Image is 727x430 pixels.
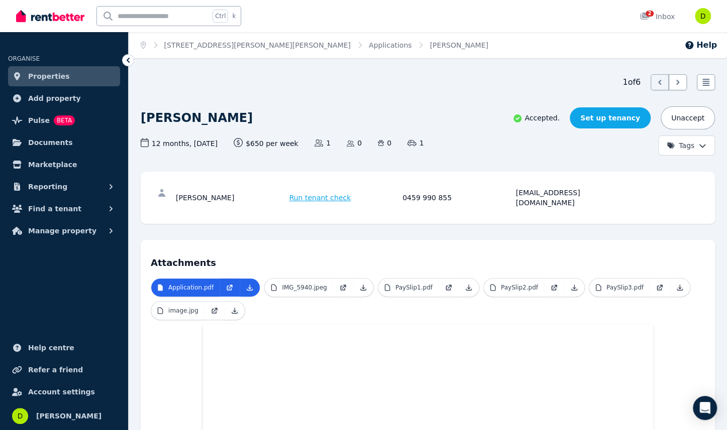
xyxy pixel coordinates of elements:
[315,138,331,148] span: 1
[232,12,236,20] span: k
[512,113,560,123] p: Accepted.
[430,40,488,50] span: [PERSON_NAME]
[28,114,50,126] span: Pulse
[164,41,351,49] a: [STREET_ADDRESS][PERSON_NAME][PERSON_NAME]
[12,408,28,424] img: Dhillon
[168,307,198,315] p: image.jpg
[8,338,120,358] a: Help centre
[589,278,650,297] a: PaySlip3.pdf
[151,278,220,297] a: Application.pdf
[501,283,538,292] p: PaySlip2.pdf
[225,302,245,320] a: Download Attachment
[8,221,120,241] button: Manage property
[176,188,286,208] div: [PERSON_NAME]
[54,115,75,125] span: BETA
[151,250,705,270] h4: Attachments
[28,159,77,171] span: Marketplace
[213,10,228,23] span: Ctrl
[8,66,120,86] a: Properties
[650,278,670,297] a: Open in new Tab
[378,138,391,148] span: 0
[204,302,225,320] a: Open in new Tab
[606,283,644,292] p: PaySlip3.pdf
[28,342,74,354] span: Help centre
[8,55,40,62] span: ORGANISE
[8,360,120,380] a: Refer a friend
[220,278,240,297] a: Open in new Tab
[8,132,120,153] a: Documents
[378,278,439,297] a: PaySlip1.pdf
[8,88,120,108] a: Add property
[439,278,459,297] a: Open in new Tab
[8,382,120,402] a: Account settings
[240,278,260,297] a: Download Attachment
[658,135,715,156] button: Tags
[333,278,353,297] a: Open in new Tab
[151,302,204,320] a: image.jpg
[28,364,83,376] span: Refer a friend
[693,396,717,420] div: Open Intercom Messenger
[265,278,333,297] a: IMG_5940.jpeg
[16,9,84,24] img: RentBetter
[695,8,711,24] img: Dhillon
[28,225,96,237] span: Manage property
[28,136,73,149] span: Documents
[168,283,214,292] p: Application.pdf
[8,199,120,219] button: Find a tenant
[564,278,584,297] a: Download Attachment
[282,283,327,292] p: IMG_5940.jpeg
[646,11,654,17] span: 2
[544,278,564,297] a: Open in new Tab
[8,155,120,175] a: Marketplace
[28,92,81,104] span: Add property
[8,110,120,130] a: PulseBETA
[28,203,81,215] span: Find a tenant
[570,107,651,128] a: Set up tenancy
[28,386,95,398] span: Account settings
[459,278,479,297] a: Download Attachment
[28,181,67,193] span: Reporting
[289,193,351,203] span: Run tenant check
[234,138,298,149] span: $650 per week
[353,278,373,297] a: Download Attachment
[622,76,641,88] span: 1 of 6
[402,188,513,208] div: 0459 990 855
[640,12,675,22] div: Inbox
[8,177,120,197] button: Reporting
[661,106,715,129] button: Unaccept
[667,140,694,151] span: Tags
[484,278,544,297] a: PaySlip2.pdf
[141,138,218,149] span: 12 months , [DATE]
[516,188,627,208] div: [EMAIL_ADDRESS][DOMAIN_NAME]
[407,138,424,148] span: 1
[347,138,362,148] span: 0
[684,39,717,51] button: Help
[28,70,70,82] span: Properties
[129,32,500,58] nav: Breadcrumb
[670,278,690,297] a: Download Attachment
[369,41,412,49] a: Applications
[36,410,101,422] span: [PERSON_NAME]
[141,110,253,126] h1: [PERSON_NAME]
[395,283,433,292] p: PaySlip1.pdf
